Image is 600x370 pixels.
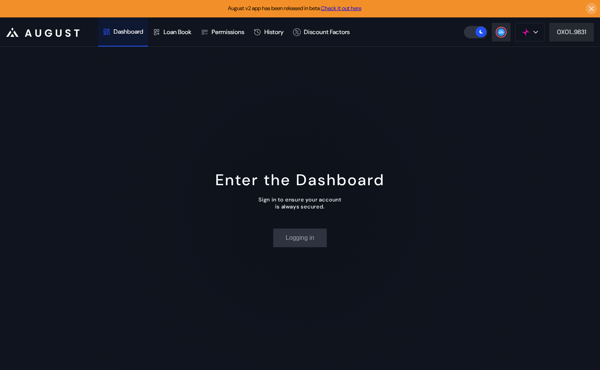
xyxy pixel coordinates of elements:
[304,28,350,36] div: Discount Factors
[148,18,196,46] a: Loan Book
[264,28,284,36] div: History
[549,23,594,41] button: 0X01...9831
[164,28,191,36] div: Loan Book
[228,5,361,12] span: August v2 app has been released in beta.
[249,18,288,46] a: History
[515,23,545,41] button: chain logo
[557,28,586,36] div: 0X01...9831
[273,229,327,247] button: Logging in
[321,5,361,12] a: Check it out here
[259,196,341,210] div: Sign in to ensure your account is always secured.
[98,18,148,46] a: Dashboard
[216,170,385,190] div: Enter the Dashboard
[522,28,530,36] img: chain logo
[212,28,244,36] div: Permissions
[196,18,249,46] a: Permissions
[288,18,354,46] a: Discount Factors
[114,28,143,36] div: Dashboard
